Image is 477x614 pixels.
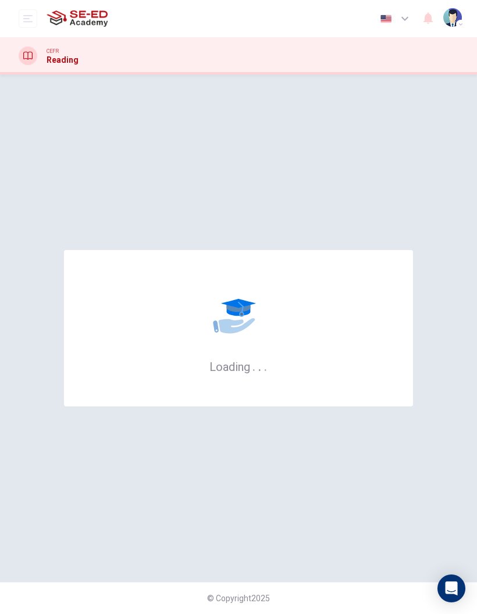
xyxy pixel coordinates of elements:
h6: . [252,356,256,375]
img: Profile picture [443,8,462,27]
h6: . [264,356,268,375]
span: © Copyright 2025 [207,594,270,603]
h1: Reading [47,55,79,65]
img: en [379,15,393,23]
div: Open Intercom Messenger [437,574,465,602]
button: open mobile menu [19,9,37,28]
img: SE-ED Academy logo [47,7,108,30]
h6: . [258,356,262,375]
span: CEFR [47,47,59,55]
h6: Loading [209,359,268,374]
